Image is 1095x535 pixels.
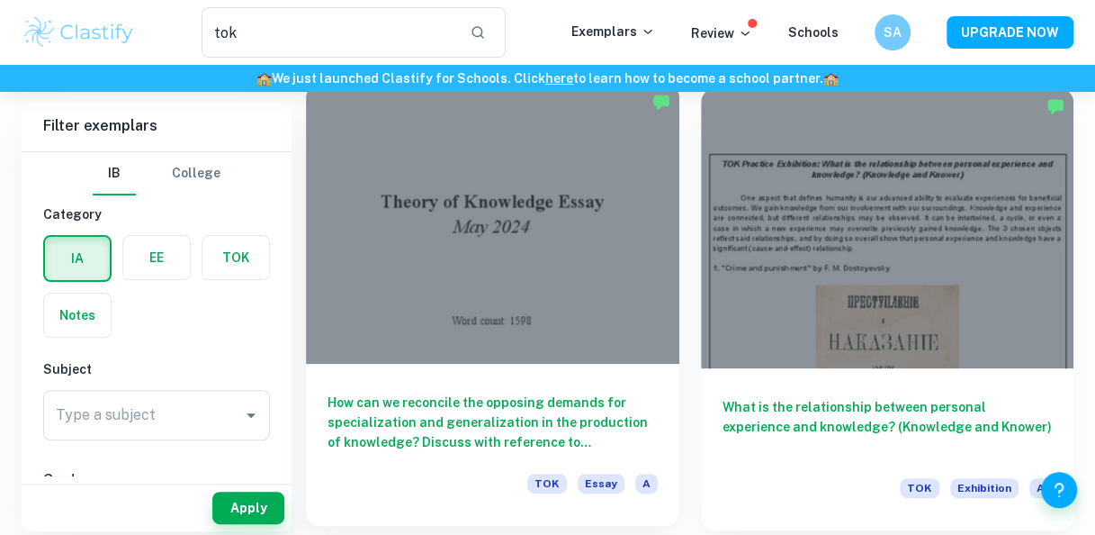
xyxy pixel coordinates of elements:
h6: We just launched Clastify for Schools. Click to learn how to become a school partner. [4,68,1091,88]
button: Notes [44,294,111,337]
h6: What is the relationship between personal experience and knowledge? (Knowledge and Knower) [723,397,1053,457]
button: TOK [202,236,269,279]
button: IA [45,237,110,280]
button: EE [123,236,190,279]
span: 🏫 [256,71,272,86]
h6: How can we reconcile the opposing demands for specialization and generalization in the production... [328,393,658,452]
div: Filter type choice [93,152,220,195]
a: here [545,71,573,86]
p: Exemplars [571,22,655,41]
h6: SA [883,23,903,42]
span: A [635,474,658,494]
h6: Category [43,204,270,224]
span: Exhibition [950,478,1019,498]
a: How can we reconcile the opposing demands for specialization and generalization in the production... [306,88,679,530]
button: Apply [212,492,284,524]
h6: Filter exemplars [22,101,292,151]
button: Open [238,403,264,428]
input: Search for any exemplars... [202,7,456,58]
span: TOK [527,474,567,494]
button: IB [93,152,136,195]
h6: Grade [43,469,270,489]
a: What is the relationship between personal experience and knowledge? (Knowledge and Knower)TOKExhi... [701,88,1074,530]
img: Clastify logo [22,14,136,50]
span: 🏫 [823,71,839,86]
span: Essay [578,474,624,494]
img: Marked [1046,97,1064,115]
button: College [172,152,220,195]
button: SA [875,14,911,50]
p: Review [691,23,752,43]
span: A [1029,478,1052,498]
button: Help and Feedback [1041,472,1077,508]
span: TOK [900,478,939,498]
a: Schools [788,25,839,40]
button: UPGRADE NOW [947,16,1073,49]
h6: Subject [43,359,270,379]
img: Marked [652,93,670,111]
